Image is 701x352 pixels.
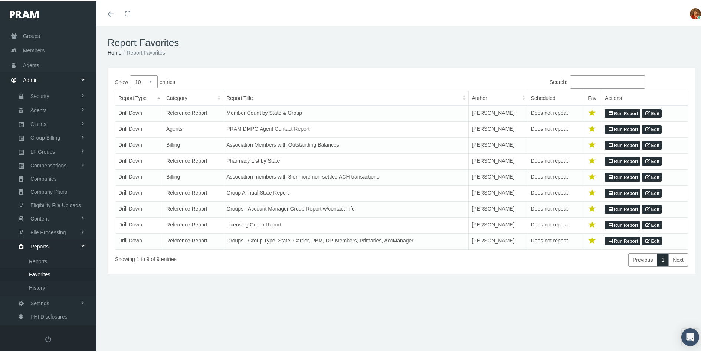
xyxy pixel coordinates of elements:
[469,120,528,136] td: [PERSON_NAME]
[642,124,662,133] a: Edit
[223,104,469,120] td: Member Count by State & Group
[469,104,528,120] td: [PERSON_NAME]
[681,327,699,345] div: Open Intercom Messenger
[30,102,47,115] span: Agents
[528,104,583,120] td: Does not repeat
[115,136,163,152] td: Drill Down
[668,252,688,265] a: Next
[605,235,640,244] a: Run Report
[223,216,469,232] td: Licensing Group Report
[528,184,583,200] td: Does not repeat
[469,184,528,200] td: [PERSON_NAME]
[30,184,67,197] span: Company Plans
[605,172,640,180] a: Run Report
[30,88,49,101] span: Security
[23,72,38,86] span: Admin
[642,108,662,117] a: Edit
[605,188,640,196] a: Run Report
[30,158,66,170] span: Compensations
[23,42,45,56] span: Members
[570,74,645,87] input: Search:
[115,232,163,248] td: Drill Down
[10,9,39,17] img: PRAM_20_x_78.png
[115,200,163,216] td: Drill Down
[30,171,57,184] span: Companies
[605,108,640,117] a: Run Report
[115,184,163,200] td: Drill Down
[469,168,528,184] td: [PERSON_NAME]
[605,140,640,149] a: Run Report
[583,89,602,104] th: Fav
[30,130,60,143] span: Group Billing
[469,89,528,104] th: Author: activate to sort column ascending
[30,309,68,322] span: PHI Disclosures
[602,89,688,104] th: Actions
[23,57,39,71] span: Agents
[642,219,662,228] a: Edit
[163,104,223,120] td: Reference Report
[657,252,669,265] a: 1
[469,200,528,216] td: [PERSON_NAME]
[163,216,223,232] td: Reference Report
[30,144,55,157] span: LF Groups
[29,254,47,266] span: Reports
[163,120,223,136] td: Agents
[163,152,223,168] td: Reference Report
[469,232,528,248] td: [PERSON_NAME]
[163,89,223,104] th: Category: activate to sort column ascending
[30,116,46,129] span: Claims
[528,232,583,248] td: Does not repeat
[30,198,81,210] span: Eligibility File Uploads
[30,211,49,224] span: Content
[469,136,528,152] td: [PERSON_NAME]
[115,120,163,136] td: Drill Down
[223,89,469,104] th: Report Title: activate to sort column ascending
[163,136,223,152] td: Billing
[690,7,701,18] img: S_Profile_Picture_5386.jpg
[528,168,583,184] td: Does not repeat
[163,168,223,184] td: Billing
[642,235,662,244] a: Edit
[528,216,583,232] td: Does not repeat
[528,200,583,216] td: Does not repeat
[29,267,50,279] span: Favorites
[642,203,662,212] a: Edit
[30,239,49,251] span: Reports
[223,184,469,200] td: Group Annual State Report
[605,219,640,228] a: Run Report
[605,203,640,212] a: Run Report
[30,225,66,237] span: File Processing
[30,296,49,308] span: Settings
[130,74,158,87] select: Showentries
[163,184,223,200] td: Reference Report
[163,200,223,216] td: Reference Report
[605,156,640,164] a: Run Report
[642,172,662,180] a: Edit
[223,120,469,136] td: PRAM DMPO Agent Contact Report
[108,36,695,47] h1: Report Favorites
[528,152,583,168] td: Does not repeat
[163,232,223,248] td: Reference Report
[115,168,163,184] td: Drill Down
[642,140,662,149] a: Edit
[115,89,163,104] th: Report Type: activate to sort column descending
[23,27,40,42] span: Groups
[115,216,163,232] td: Drill Down
[115,152,163,168] td: Drill Down
[605,124,640,133] a: Run Report
[223,136,469,152] td: Association Members with Outstanding Balances
[402,74,645,87] label: Search:
[528,120,583,136] td: Does not repeat
[223,232,469,248] td: Groups - Group Type, State, Carrier, PBM, DP, Members, Primaries, AccManager
[108,48,121,54] a: Home
[642,188,662,196] a: Edit
[642,156,662,164] a: Edit
[223,168,469,184] td: Association members with 3 or more non-settled ACH transactions
[121,47,165,55] li: Report Favorites
[115,74,402,87] label: Show entries
[628,252,657,265] a: Previous
[528,89,583,104] th: Scheduled
[469,152,528,168] td: [PERSON_NAME]
[29,280,45,293] span: History
[469,216,528,232] td: [PERSON_NAME]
